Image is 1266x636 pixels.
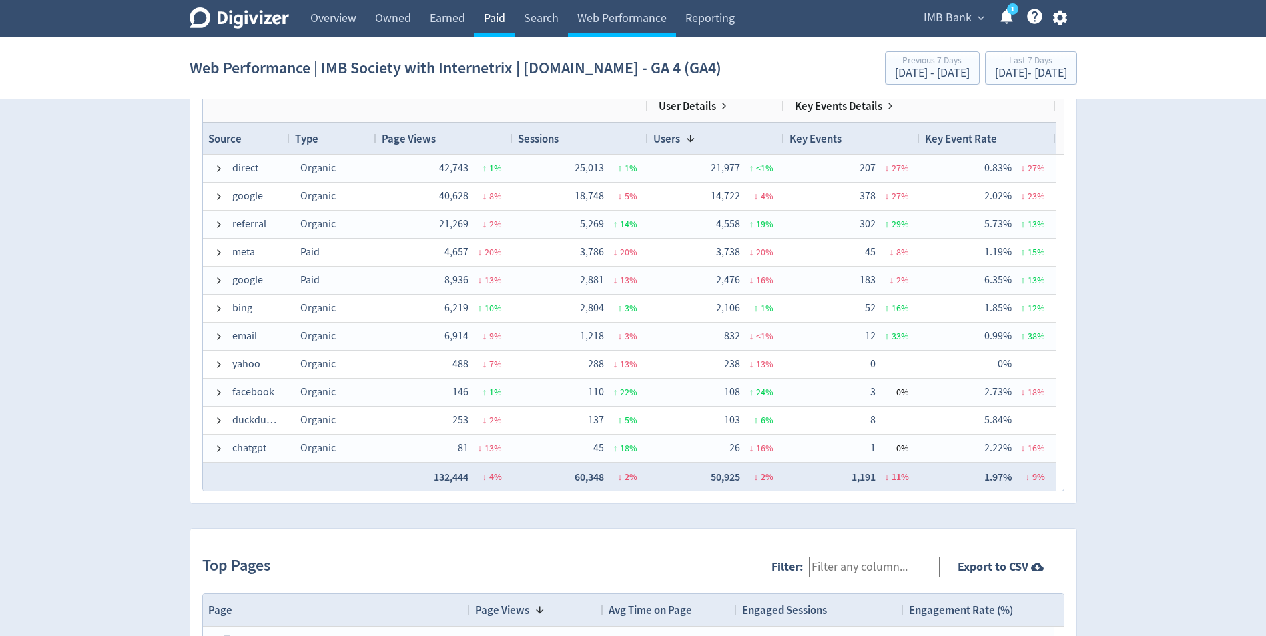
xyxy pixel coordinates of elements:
[756,162,773,174] span: <1 %
[876,351,909,377] span: -
[478,274,483,286] span: ↓
[620,274,637,286] span: 13 %
[439,161,468,175] span: 42,743
[892,471,909,483] span: 11 %
[749,246,754,258] span: ↓
[232,239,255,265] span: meta
[434,470,468,484] span: 132,444
[613,246,618,258] span: ↓
[232,323,257,349] span: email
[625,190,637,202] span: 5 %
[896,442,909,454] span: 0 %
[478,302,483,314] span: ↑
[1026,471,1030,483] span: ↓
[489,386,502,398] span: 1 %
[483,162,487,174] span: ↑
[232,155,258,181] span: direct
[588,357,604,371] span: 288
[895,56,970,67] div: Previous 7 Days
[625,162,637,174] span: 1 %
[489,471,502,483] span: 4 %
[1032,471,1045,483] span: 9 %
[749,442,754,454] span: ↓
[208,131,242,146] span: Source
[232,183,263,209] span: google
[924,7,972,29] span: IMB Bank
[729,441,740,455] span: 26
[613,218,618,230] span: ↑
[716,217,740,231] span: 4,558
[483,330,487,342] span: ↓
[885,190,890,202] span: ↓
[300,273,320,287] span: Paid
[208,603,232,617] span: Page
[618,414,623,426] span: ↑
[749,358,754,370] span: ↓
[860,161,876,175] span: 207
[300,357,336,371] span: Organic
[860,217,876,231] span: 302
[489,358,502,370] span: 7 %
[1021,442,1026,454] span: ↓
[232,295,252,321] span: bing
[489,190,502,202] span: 8 %
[620,218,637,230] span: 14 %
[625,414,637,426] span: 5 %
[518,131,559,146] span: Sessions
[618,190,623,202] span: ↓
[754,190,759,202] span: ↓
[300,217,336,231] span: Organic
[1028,246,1045,258] span: 15 %
[620,386,637,398] span: 22 %
[444,273,468,287] span: 8,936
[458,441,468,455] span: 81
[984,245,1012,259] span: 1.19%
[756,358,773,370] span: 13 %
[485,302,502,314] span: 10 %
[890,274,894,286] span: ↓
[300,385,336,399] span: Organic
[1012,407,1045,433] span: -
[618,471,623,483] span: ↓
[1021,302,1026,314] span: ↑
[756,386,773,398] span: 24 %
[749,162,754,174] span: ↑
[742,603,827,617] span: Engaged Sessions
[716,301,740,315] span: 2,106
[724,329,740,343] span: 832
[452,357,468,371] span: 488
[613,442,618,454] span: ↑
[984,301,1012,315] span: 1.85%
[478,442,483,454] span: ↓
[1021,218,1026,230] span: ↑
[892,218,909,230] span: 29 %
[1028,442,1045,454] span: 16 %
[789,131,842,146] span: Key Events
[489,330,502,342] span: 9 %
[865,301,876,315] span: 52
[761,190,773,202] span: 4 %
[580,301,604,315] span: 2,804
[761,414,773,426] span: 6 %
[483,471,487,483] span: ↓
[444,329,468,343] span: 6,914
[749,218,754,230] span: ↑
[995,67,1067,79] div: [DATE] - [DATE]
[609,603,692,617] span: Avg Time on Page
[613,386,618,398] span: ↑
[483,358,487,370] span: ↓
[756,218,773,230] span: 19 %
[795,99,882,113] span: Key Events Details
[876,407,909,433] span: -
[870,413,876,427] span: 8
[885,330,890,342] span: ↑
[870,385,876,399] span: 3
[588,385,604,399] span: 110
[896,246,909,258] span: 8 %
[724,413,740,427] span: 103
[452,385,468,399] span: 146
[613,274,618,286] span: ↓
[724,357,740,371] span: 238
[618,330,623,342] span: ↓
[593,441,604,455] span: 45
